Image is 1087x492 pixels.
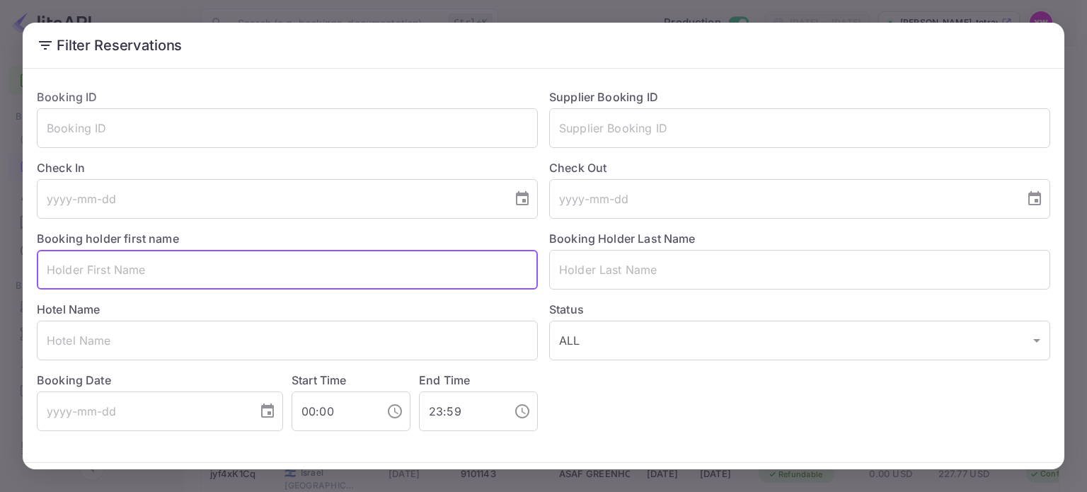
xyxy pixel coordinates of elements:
[419,391,502,431] input: hh:mm
[549,250,1050,290] input: Holder Last Name
[549,159,1050,176] label: Check Out
[549,108,1050,148] input: Supplier Booking ID
[508,397,536,425] button: Choose time, selected time is 11:59 PM
[37,302,100,316] label: Hotel Name
[253,397,282,425] button: Choose date
[508,185,536,213] button: Choose date
[37,90,98,104] label: Booking ID
[37,108,538,148] input: Booking ID
[292,373,347,387] label: Start Time
[292,391,375,431] input: hh:mm
[549,179,1015,219] input: yyyy-mm-dd
[37,250,538,290] input: Holder First Name
[549,231,696,246] label: Booking Holder Last Name
[381,397,409,425] button: Choose time, selected time is 12:00 AM
[37,179,502,219] input: yyyy-mm-dd
[1020,185,1049,213] button: Choose date
[549,321,1050,360] div: ALL
[37,372,283,389] label: Booking Date
[549,90,658,104] label: Supplier Booking ID
[37,159,538,176] label: Check In
[37,231,179,246] label: Booking holder first name
[419,373,470,387] label: End Time
[37,391,248,431] input: yyyy-mm-dd
[549,301,1050,318] label: Status
[23,23,1064,68] h2: Filter Reservations
[37,321,538,360] input: Hotel Name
